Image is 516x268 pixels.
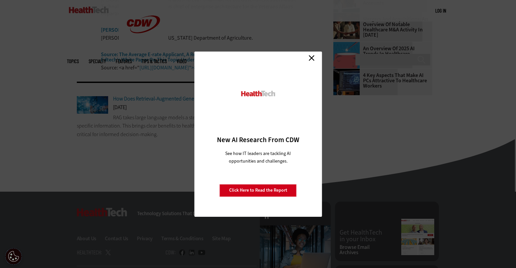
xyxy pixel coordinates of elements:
[307,53,317,63] a: Close
[217,150,299,165] p: See how IT leaders are tackling AI opportunities and challenges.
[220,184,297,197] a: Click Here to Read the Report
[5,248,22,265] button: Open Preferences
[5,248,22,265] div: Cookie Settings
[206,135,310,144] h3: New AI Research From CDW
[240,90,276,97] img: HealthTech_0.png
